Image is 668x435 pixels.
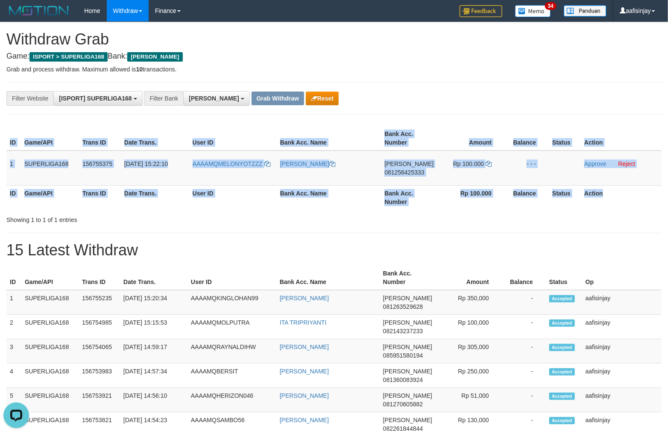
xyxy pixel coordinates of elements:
[6,91,53,106] div: Filter Website
[380,266,436,290] th: Bank Acc. Number
[21,151,79,186] td: SUPERLIGA168
[120,266,188,290] th: Date Trans.
[6,4,71,17] img: MOTION_logo.png
[383,295,432,302] span: [PERSON_NAME]
[436,315,502,339] td: Rp 100,000
[486,160,492,167] a: Copy 100000 to clipboard
[549,295,575,302] span: Accepted
[502,364,546,388] td: -
[280,343,329,350] a: [PERSON_NAME]
[21,364,79,388] td: SUPERLIGA168
[383,328,423,334] span: Copy 082143237233 to clipboard
[189,185,277,210] th: User ID
[21,126,79,151] th: Game/API
[6,65,662,74] p: Grab and process withdraw. Maximum allowed is transactions.
[381,185,437,210] th: Bank Acc. Number
[3,3,29,29] button: Open LiveChat chat widget
[252,92,304,105] button: Grab Withdraw
[504,185,549,210] th: Balance
[618,160,636,167] a: Reject
[79,185,121,210] th: Trans ID
[383,417,432,423] span: [PERSON_NAME]
[549,417,575,424] span: Accepted
[280,295,329,302] a: [PERSON_NAME]
[124,160,168,167] span: [DATE] 15:22:10
[82,160,112,167] span: 156755375
[502,388,546,412] td: -
[549,368,575,376] span: Accepted
[549,344,575,351] span: Accepted
[120,290,188,315] td: [DATE] 15:20:34
[188,339,276,364] td: AAAAMQRAYNALDIHW
[460,5,502,17] img: Feedback.jpg
[502,266,546,290] th: Balance
[79,290,120,315] td: 156755235
[121,126,189,151] th: Date Trans.
[189,126,277,151] th: User ID
[436,388,502,412] td: Rp 51,000
[582,266,662,290] th: Op
[29,52,108,62] span: ISPORT > SUPERLIGA168
[549,126,581,151] th: Status
[437,185,504,210] th: Rp 100.000
[453,160,484,167] span: Rp 100.000
[6,388,21,412] td: 5
[582,388,662,412] td: aafisinjay
[6,266,21,290] th: ID
[120,315,188,339] td: [DATE] 15:15:53
[59,95,132,102] span: [ISPORT] SUPERLIGA168
[564,5,606,17] img: panduan.png
[277,185,381,210] th: Bank Acc. Name
[383,392,432,399] span: [PERSON_NAME]
[79,126,121,151] th: Trans ID
[383,425,423,432] span: Copy 082261844844 to clipboard
[53,91,142,106] button: [ISPORT] SUPERLIGA168
[120,364,188,388] td: [DATE] 14:57:34
[144,91,183,106] div: Filter Bank
[21,185,79,210] th: Game/API
[21,315,79,339] td: SUPERLIGA168
[79,315,120,339] td: 156754985
[280,160,335,167] a: [PERSON_NAME]
[502,315,546,339] td: -
[6,185,21,210] th: ID
[582,364,662,388] td: aafisinjay
[582,315,662,339] td: aafisinjay
[6,212,272,224] div: Showing 1 to 1 of 1 entries
[280,417,329,423] a: [PERSON_NAME]
[183,91,249,106] button: [PERSON_NAME]
[546,266,582,290] th: Status
[6,364,21,388] td: 4
[188,315,276,339] td: AAAAMQMOLPUTRA
[21,266,79,290] th: Game/API
[504,126,549,151] th: Balance
[21,388,79,412] td: SUPERLIGA168
[189,95,239,102] span: [PERSON_NAME]
[581,126,662,151] th: Action
[6,126,21,151] th: ID
[121,185,189,210] th: Date Trans.
[515,5,551,17] img: Button%20Memo.svg
[188,290,276,315] td: AAAAMQKINGLOHAN99
[383,368,432,375] span: [PERSON_NAME]
[127,52,182,62] span: [PERSON_NAME]
[436,364,502,388] td: Rp 250,000
[549,320,575,327] span: Accepted
[6,339,21,364] td: 3
[193,160,270,167] a: AAAAMQMELONYOTZZZ
[79,339,120,364] td: 156754065
[277,126,381,151] th: Bank Acc. Name
[21,339,79,364] td: SUPERLIGA168
[383,343,432,350] span: [PERSON_NAME]
[584,160,606,167] a: Approve
[306,92,339,105] button: Reset
[381,126,437,151] th: Bank Acc. Number
[188,364,276,388] td: AAAAMQBERSIT
[502,339,546,364] td: -
[582,290,662,315] td: aafisinjay
[437,126,504,151] th: Amount
[276,266,380,290] th: Bank Acc. Name
[436,339,502,364] td: Rp 305,000
[6,31,662,48] h1: Withdraw Grab
[120,388,188,412] td: [DATE] 14:56:10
